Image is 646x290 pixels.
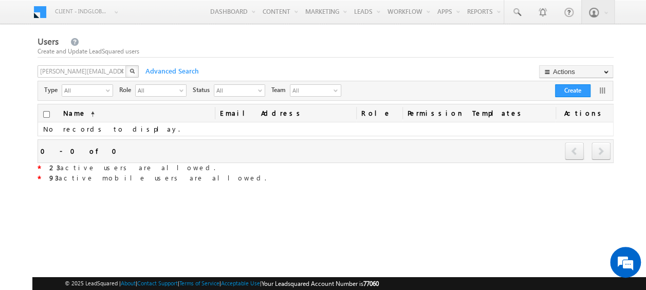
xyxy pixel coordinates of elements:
div: 0 - 0 of 0 [41,145,123,157]
a: About [121,280,136,286]
span: Advanced Search [140,66,202,76]
span: next [592,142,611,160]
a: Contact Support [137,280,178,286]
img: Search [130,68,135,74]
span: X [120,66,129,72]
span: prev [565,142,584,160]
span: Actions [556,104,613,122]
span: Client - indglobal1 (77060) [55,6,109,16]
span: Your Leadsquared Account Number is [262,280,379,287]
a: Acceptable Use [221,280,260,286]
span: All [214,85,256,95]
a: Email Address [215,104,356,122]
span: select [179,87,188,93]
strong: 23 [49,163,60,172]
span: active users are allowed. [49,163,215,172]
span: All [136,85,178,95]
span: Users [38,35,59,47]
button: Actions [539,65,613,78]
span: Role [119,85,135,95]
span: All [62,85,104,95]
span: Status [193,85,214,95]
div: Create and Update LeadSquared users [38,47,614,56]
span: 77060 [363,280,379,287]
span: All [290,85,331,96]
a: Role [356,104,403,122]
span: Permission Templates [402,104,556,122]
span: (sorted ascending) [86,110,95,118]
span: Team [271,85,290,95]
a: Name [58,104,100,122]
td: No records to display. [38,122,613,136]
span: select [258,87,266,93]
span: select [106,87,114,93]
button: Create [555,84,590,97]
span: © 2025 LeadSquared | | | | | [65,279,379,288]
a: prev [565,143,584,160]
span: active mobile users are allowed. [49,173,266,182]
a: next [592,143,611,160]
strong: 93 [49,173,59,182]
span: Type [44,85,62,95]
a: Terms of Service [179,280,219,286]
input: Search Users [38,65,127,78]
